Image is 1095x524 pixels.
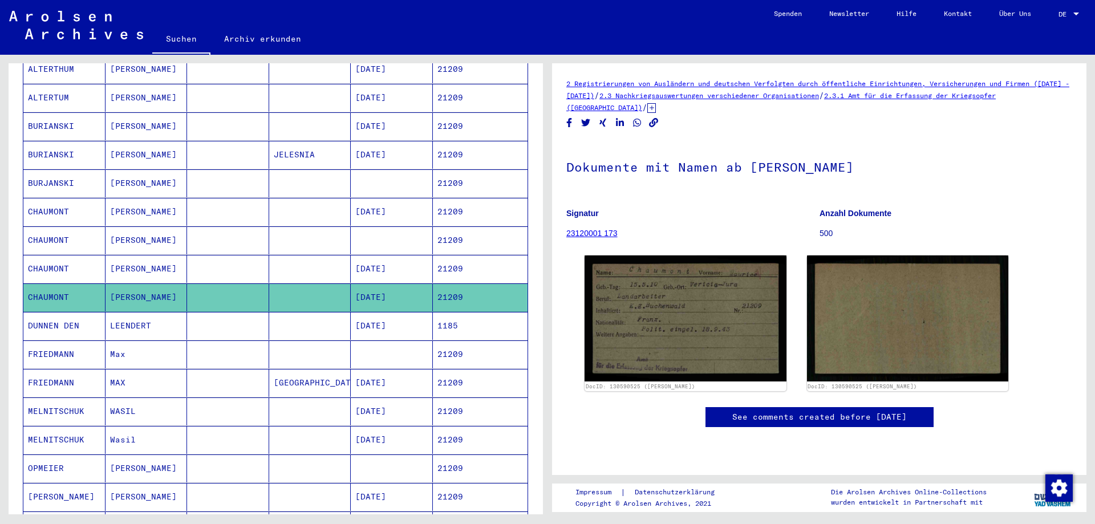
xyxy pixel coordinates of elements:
mat-cell: Wasil [106,426,188,454]
p: 500 [820,228,1072,239]
button: Share on LinkedIn [614,116,626,130]
a: Datenschutzerklärung [626,486,728,498]
span: DE [1058,10,1071,18]
mat-cell: [PERSON_NAME] [106,84,188,112]
mat-cell: OPMEIER [23,454,106,482]
a: 2.3 Nachkriegsauswertungen verschiedener Organisationen [599,91,819,100]
mat-cell: 21209 [433,340,528,368]
mat-cell: [PERSON_NAME] [106,169,188,197]
mat-cell: LEENDERT [106,312,188,340]
img: 001.jpg [585,255,786,381]
img: Zustimmung ändern [1045,474,1073,502]
mat-cell: [PERSON_NAME] [106,255,188,283]
mat-cell: [PERSON_NAME] [106,226,188,254]
mat-cell: Max [106,340,188,368]
a: Suchen [152,25,210,55]
mat-cell: [DATE] [351,397,433,425]
mat-cell: [DATE] [351,426,433,454]
button: Share on Twitter [580,116,592,130]
mat-cell: [PERSON_NAME] [106,283,188,311]
a: Archiv erkunden [210,25,315,52]
span: / [594,90,599,100]
b: Anzahl Dokumente [820,209,891,218]
img: Arolsen_neg.svg [9,11,143,39]
mat-cell: BURIANSKI [23,112,106,140]
mat-cell: CHAUMONT [23,226,106,254]
mat-cell: [PERSON_NAME] [106,483,188,511]
mat-cell: 21209 [433,169,528,197]
mat-cell: [PERSON_NAME] [106,112,188,140]
mat-cell: 21209 [433,141,528,169]
mat-cell: [DATE] [351,55,433,83]
mat-cell: BURIANSKI [23,141,106,169]
mat-cell: [PERSON_NAME] [106,141,188,169]
mat-cell: BURJANSKI [23,169,106,197]
button: Share on Facebook [563,116,575,130]
mat-cell: [PERSON_NAME] [23,483,106,511]
mat-cell: [PERSON_NAME] [106,454,188,482]
b: Signatur [566,209,599,218]
a: 23120001 173 [566,229,618,238]
img: 002.jpg [807,255,1009,381]
mat-cell: JELESNIA [269,141,351,169]
button: Copy link [648,116,660,130]
mat-cell: [DATE] [351,369,433,397]
mat-cell: 21209 [433,84,528,112]
mat-cell: 21209 [433,369,528,397]
mat-cell: FRIEDMANN [23,369,106,397]
mat-cell: 21209 [433,198,528,226]
p: Copyright © Arolsen Archives, 2021 [575,498,728,509]
a: 2 Registrierungen von Ausländern und deutschen Verfolgten durch öffentliche Einrichtungen, Versic... [566,79,1069,100]
button: Share on Xing [597,116,609,130]
mat-cell: [DATE] [351,312,433,340]
mat-cell: [DATE] [351,483,433,511]
mat-cell: [DATE] [351,255,433,283]
a: See comments created before [DATE] [732,411,907,423]
mat-cell: 21209 [433,397,528,425]
a: Impressum [575,486,620,498]
mat-cell: CHAUMONT [23,198,106,226]
mat-cell: 21209 [433,55,528,83]
mat-cell: [DATE] [351,283,433,311]
img: yv_logo.png [1032,483,1074,511]
mat-cell: 1185 [433,312,528,340]
a: DocID: 130590525 ([PERSON_NAME]) [808,383,917,389]
mat-cell: 21209 [433,454,528,482]
mat-cell: MELNITSCHUK [23,426,106,454]
mat-cell: WASIL [106,397,188,425]
mat-cell: [DATE] [351,84,433,112]
mat-cell: MAX [106,369,188,397]
p: wurden entwickelt in Partnerschaft mit [831,497,987,507]
p: Die Arolsen Archives Online-Collections [831,487,987,497]
a: DocID: 130590525 ([PERSON_NAME]) [586,383,695,389]
mat-cell: ALTERTUM [23,84,106,112]
mat-cell: MELNITSCHUK [23,397,106,425]
mat-cell: [GEOGRAPHIC_DATA] [269,369,351,397]
mat-cell: 21209 [433,283,528,311]
mat-cell: [DATE] [351,198,433,226]
mat-cell: ALTERTHUM [23,55,106,83]
mat-cell: 21209 [433,226,528,254]
span: / [642,102,647,112]
span: / [819,90,824,100]
mat-cell: 21209 [433,112,528,140]
mat-cell: [PERSON_NAME] [106,198,188,226]
mat-cell: [DATE] [351,141,433,169]
mat-cell: [DATE] [351,112,433,140]
mat-cell: 21209 [433,483,528,511]
div: | [575,486,728,498]
mat-cell: 21209 [433,255,528,283]
mat-cell: CHAUMONT [23,283,106,311]
h1: Dokumente mit Namen ab [PERSON_NAME] [566,141,1072,191]
mat-cell: 21209 [433,426,528,454]
button: Share on WhatsApp [631,116,643,130]
mat-cell: [PERSON_NAME] [106,55,188,83]
mat-cell: DUNNEN DEN [23,312,106,340]
mat-cell: CHAUMONT [23,255,106,283]
mat-cell: FRIEDMANN [23,340,106,368]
